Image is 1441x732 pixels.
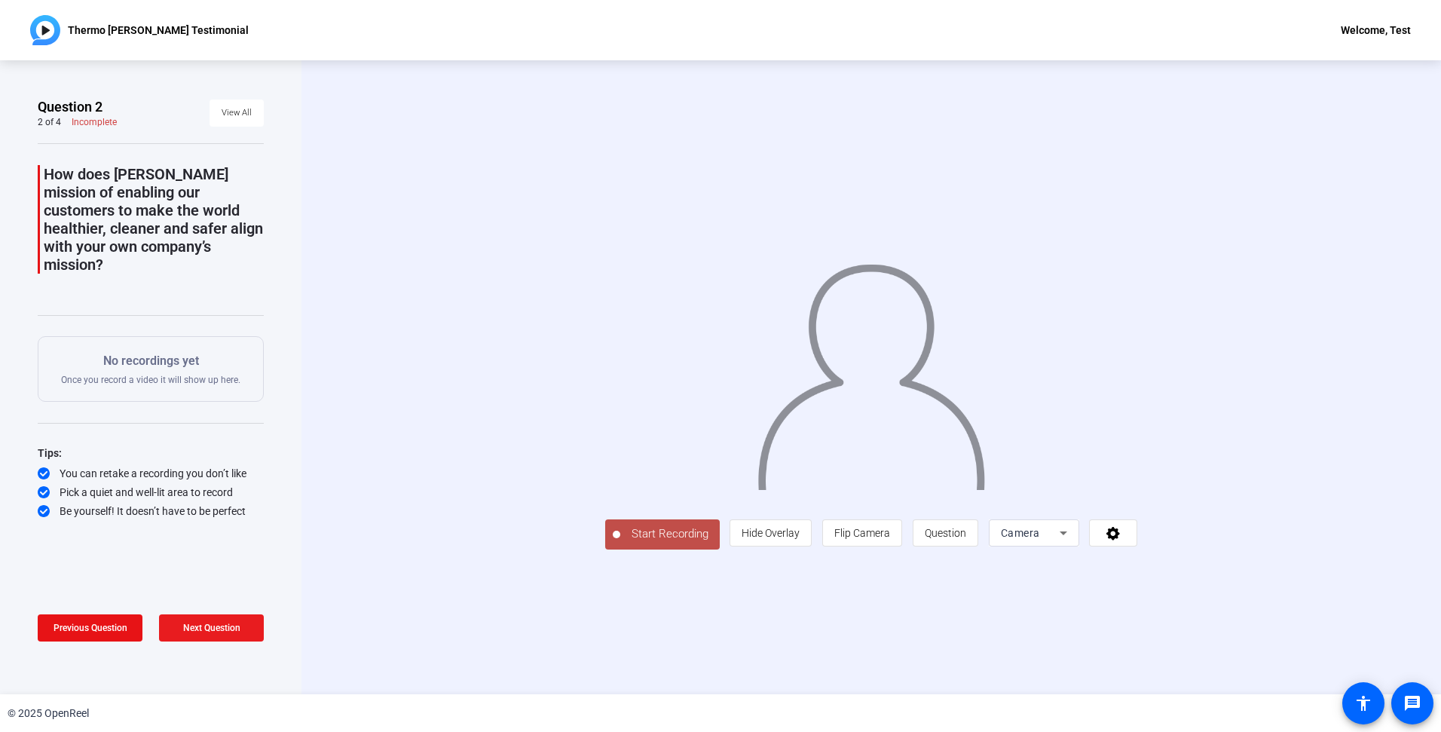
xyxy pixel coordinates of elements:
[30,15,60,45] img: OpenReel logo
[742,527,800,539] span: Hide Overlay
[38,504,264,519] div: Be yourself! It doesn’t have to be perfect
[822,519,902,547] button: Flip Camera
[222,102,252,124] span: View All
[8,706,89,721] div: © 2025 OpenReel
[54,623,127,633] span: Previous Question
[183,623,240,633] span: Next Question
[925,527,966,539] span: Question
[61,352,240,386] div: Once you record a video it will show up here.
[38,116,61,128] div: 2 of 4
[38,444,264,462] div: Tips:
[913,519,978,547] button: Question
[38,614,142,642] button: Previous Question
[605,519,720,550] button: Start Recording
[834,527,890,539] span: Flip Camera
[620,525,720,543] span: Start Recording
[730,519,812,547] button: Hide Overlay
[756,250,987,490] img: overlay
[1354,694,1372,712] mat-icon: accessibility
[1341,21,1411,39] div: Welcome, Test
[68,21,249,39] p: Thermo [PERSON_NAME] Testimonial
[1001,527,1040,539] span: Camera
[38,98,102,116] span: Question 2
[159,614,264,642] button: Next Question
[38,466,264,481] div: You can retake a recording you don’t like
[61,352,240,370] p: No recordings yet
[72,116,117,128] div: Incomplete
[1403,694,1421,712] mat-icon: message
[38,485,264,500] div: Pick a quiet and well-lit area to record
[44,165,264,274] p: How does [PERSON_NAME] mission of enabling our customers to make the world healthier, cleaner and...
[210,100,264,127] button: View All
